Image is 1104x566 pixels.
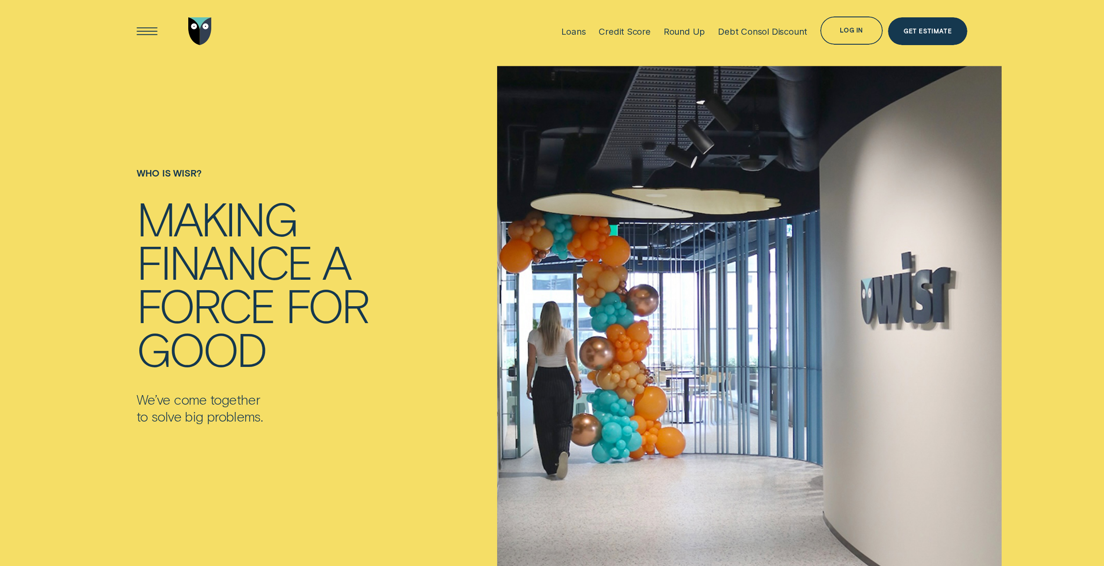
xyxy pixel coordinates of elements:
p: We’ve come together to solve big problems. [137,391,368,425]
div: Making [137,196,297,239]
div: Debt Consol Discount [718,26,807,37]
h1: Who is Wisr? [137,167,368,196]
div: for [285,283,368,326]
div: Credit Score [599,26,651,37]
div: Round Up [664,26,705,37]
img: Wisr [188,17,212,46]
button: Open Menu [133,17,161,46]
h4: Making finance a force for good [137,196,368,370]
button: Log in [820,16,883,45]
div: good [137,327,266,370]
div: finance [137,239,311,283]
div: Loans [561,26,586,37]
div: force [137,283,275,326]
a: Get Estimate [888,17,967,46]
div: a [322,239,350,283]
